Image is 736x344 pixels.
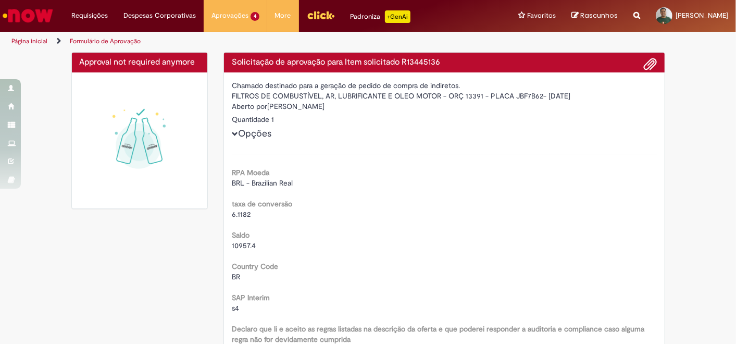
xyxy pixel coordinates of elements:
[527,10,556,21] span: Favoritos
[232,199,292,208] b: taxa de conversão
[11,37,47,45] a: Página inicial
[232,293,270,302] b: SAP Interim
[211,10,248,21] span: Aprovações
[232,80,657,91] div: Chamado destinado para a geração de pedido de compra de indiretos.
[71,10,108,21] span: Requisições
[232,324,644,344] b: Declaro que li e aceito as regras listadas na descrição da oferta e que poderei responder a audit...
[1,5,55,26] img: ServiceNow
[70,37,141,45] a: Formulário de Aprovação
[8,32,483,51] ul: Trilhas de página
[123,10,196,21] span: Despesas Corporativas
[232,58,657,67] h4: Solicitação de aprovação para Item solicitado R13445136
[232,303,239,313] span: s4
[232,262,278,271] b: Country Code
[232,272,240,281] span: BR
[385,10,410,23] p: +GenAi
[232,91,657,101] div: FILTROS DE COMBUSTÍVEL, AR, LUBRIFICANTE E OLEO MOTOR - ORÇ 13391 - PLACA JBF7B62- [DATE]
[80,58,200,67] h4: Approval not required anymore
[275,10,291,21] span: More
[351,10,410,23] div: Padroniza
[676,11,728,20] span: [PERSON_NAME]
[232,168,269,177] b: RPA Moeda
[232,230,250,240] b: Saldo
[232,241,256,250] span: 10957.4
[251,12,259,21] span: 4
[571,11,618,21] a: Rascunhos
[232,101,657,114] div: [PERSON_NAME]
[307,7,335,23] img: click_logo_yellow_360x200.png
[580,10,618,20] span: Rascunhos
[232,210,251,219] span: 6.1182
[80,80,200,201] img: sucesso_1.gif
[232,114,657,125] div: Quantidade 1
[232,101,267,112] label: Aberto por
[232,178,293,188] span: BRL - Brazilian Real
